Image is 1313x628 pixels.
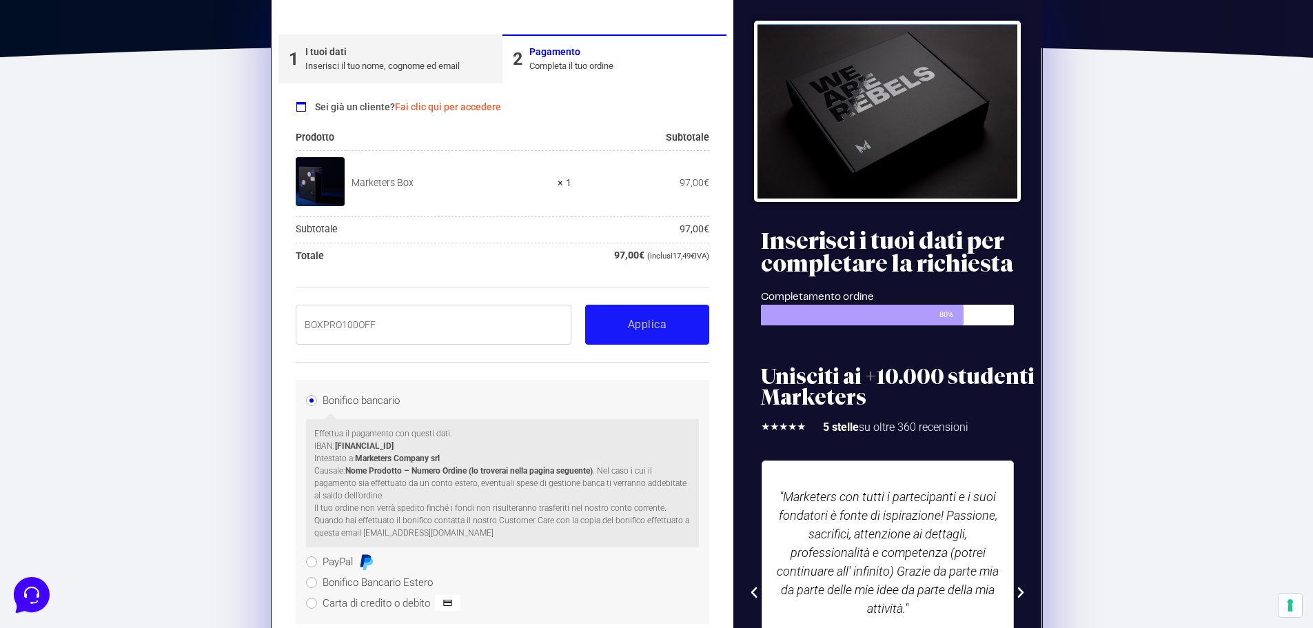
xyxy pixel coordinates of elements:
bdi: 97,00 [680,223,709,234]
img: dark [66,77,94,105]
div: Sei già un cliente? [296,90,710,119]
label: Bonifico Bancario Estero [323,576,433,589]
p: Home [41,462,65,474]
div: 1 [289,46,298,72]
bdi: 97,00 [614,250,644,261]
h2: Ciao da Marketers 👋 [11,11,232,33]
div: 5/5 [761,419,806,435]
th: Totale [296,243,572,270]
img: dark [22,77,50,105]
span: Completamento ordine [761,292,874,302]
button: Messaggi [96,443,181,474]
span: € [704,223,709,234]
th: Subtotale [571,125,709,151]
img: Marketers Box [296,157,345,207]
a: Fai clic qui per accedere [395,101,501,112]
div: 2 [513,46,522,72]
p: "Marketers con tutti i partecipanti e i suoi fondatori è fonte di ispirazione! Passione, sacrific... [776,487,999,618]
i: ★ [797,419,806,435]
a: 1I tuoi datiInserisci il tuo nome, cognome ed email [278,34,502,83]
h2: Inserisci i tuoi dati per completare la richiesta [761,230,1035,275]
a: 2PagamentoCompleta il tuo ordine [502,34,726,83]
span: Trova una risposta [22,171,108,182]
img: dark [44,77,72,105]
label: Carta di credito o debito [323,597,461,609]
input: Cerca un articolo... [31,201,225,214]
small: (inclusi IVA) [647,251,709,261]
p: Messaggi [119,462,156,474]
th: Subtotale [296,216,572,243]
strong: Nome Prodotto – Numero Ordine (lo troverai nella pagina seguente) [345,466,593,476]
i: ★ [779,419,788,435]
div: Marketers Box [352,176,549,190]
input: Coupon [296,305,572,345]
span: Le tue conversazioni [22,55,117,66]
p: Aiuto [212,462,232,474]
strong: × 1 [558,176,571,190]
button: Le tue preferenze relative al consenso per le tecnologie di tracciamento [1279,594,1302,617]
img: Carta di credito o debito [435,595,460,611]
strong: Marketers Company srl [355,454,440,463]
button: Inizia una conversazione [22,116,254,143]
iframe: Customerly Messenger Launcher [11,574,52,616]
span: 80% [939,305,964,325]
button: Applica [585,305,709,345]
div: Inserisci il tuo nome, cognome ed email [305,59,460,73]
bdi: 97,00 [680,177,709,188]
div: Completa il tuo ordine [529,59,613,73]
i: ★ [788,419,797,435]
button: Home [11,443,96,474]
span: € [704,177,709,188]
button: Aiuto [180,443,265,474]
a: Apri Centro Assistenza [147,171,254,182]
th: Prodotto [296,125,572,151]
strong: [FINANCIAL_ID] [335,441,394,451]
div: Next slide [1014,586,1028,600]
span: € [639,250,644,261]
p: Effettua il pagamento con questi dati. IBAN: Intestato a: Causale: . Nel caso i cui il pagamento ... [314,427,691,502]
label: Bonifico bancario [323,394,400,407]
span: 17,49 [673,251,695,261]
label: PayPal [323,556,375,568]
i: ★ [761,419,770,435]
div: Previous slide [747,586,761,600]
p: Il tuo ordine non verrà spedito finché i fondi non risulteranno trasferiti nel nostro conto corre... [314,502,691,514]
p: Quando hai effettuato il bonifico contatta il nostro Customer Care con la copia del bonifico effe... [314,514,691,539]
span: Inizia una conversazione [90,124,203,135]
span: € [691,251,695,261]
h2: Unisciti ai +10.000 studenti Marketers [761,367,1035,408]
i: ★ [770,419,779,435]
div: Pagamento [529,45,613,59]
div: I tuoi dati [305,45,460,59]
img: PayPal [358,554,374,570]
